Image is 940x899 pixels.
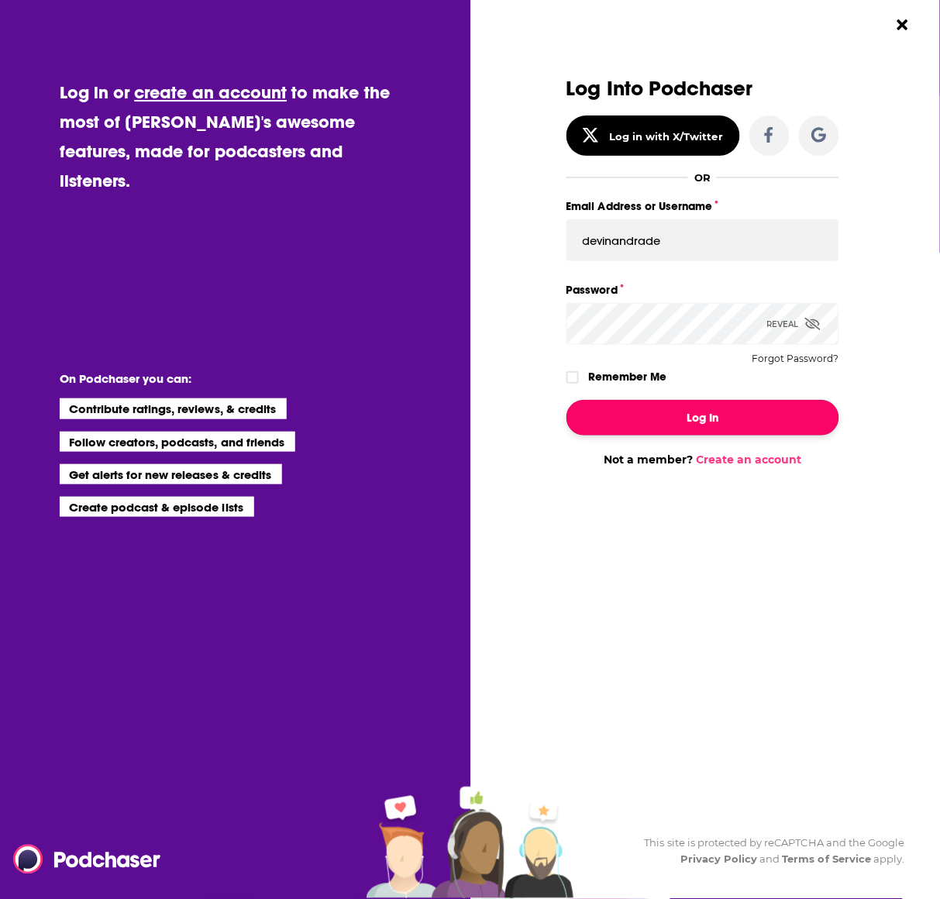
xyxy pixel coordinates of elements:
li: Get alerts for new releases & credits [60,464,282,484]
label: Email Address or Username [566,196,839,216]
a: create an account [134,81,287,103]
a: Create an account [696,453,801,467]
a: Terms of Service [783,853,872,866]
div: Reveal [767,303,821,345]
img: Podchaser - Follow, Share and Rate Podcasts [13,845,162,874]
input: Email Address or Username [566,219,839,261]
h3: Log Into Podchaser [566,77,839,100]
div: OR [694,171,711,184]
label: Remember Me [589,367,667,387]
button: Close Button [888,10,918,40]
a: Privacy Policy [680,853,758,866]
li: Create podcast & episode lists [60,497,254,517]
li: Follow creators, podcasts, and friends [60,432,296,452]
a: Podchaser - Follow, Share and Rate Podcasts [13,845,150,874]
button: Log in with X/Twitter [566,115,740,156]
li: Contribute ratings, reviews, & credits [60,398,288,418]
li: On Podchaser you can: [60,371,370,386]
div: Log in with X/Twitter [609,130,723,143]
div: This site is protected by reCAPTCHA and the Google and apply. [632,835,905,868]
div: Not a member? [566,453,839,467]
button: Log In [566,400,839,436]
label: Password [566,280,839,300]
button: Forgot Password? [752,353,839,364]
